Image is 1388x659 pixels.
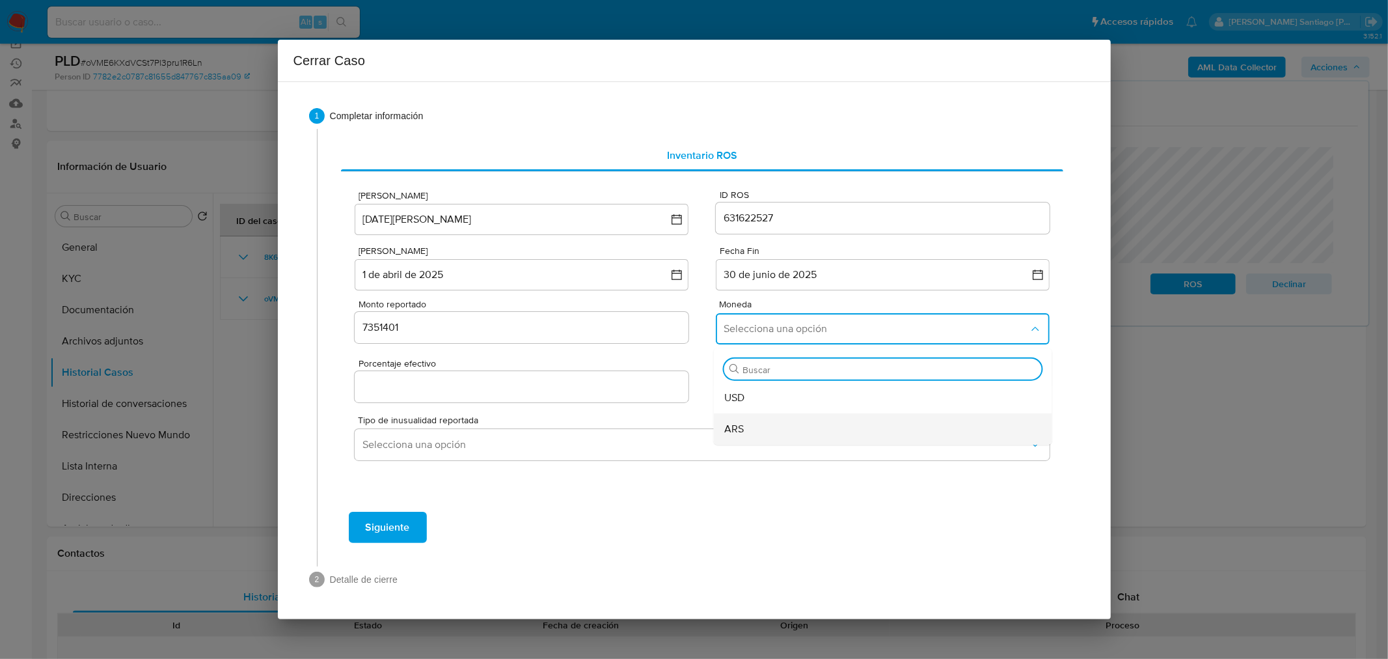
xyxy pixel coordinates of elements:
[314,111,319,120] text: 1
[724,423,744,436] span: ARS
[355,204,688,235] button: [DATE][PERSON_NAME]
[359,359,692,369] span: Porcentaje efectivo
[724,391,744,404] span: USD
[716,245,1049,257] div: Fecha Fin
[293,50,1095,71] h2: Cerrar Caso
[355,259,688,290] button: 1 de abril de 2025
[366,513,410,542] span: Siguiente
[355,190,688,202] div: [PERSON_NAME]
[330,573,1080,586] span: Detalle de cierre
[359,415,1053,425] span: Tipo de inusualidad reportada
[362,438,1028,451] span: Selecciona una opción
[355,245,688,257] div: [PERSON_NAME]
[359,300,692,309] span: Monto reportado
[720,300,1053,309] span: Moneda
[349,512,427,543] button: Siguiente
[724,322,1028,335] span: Selecciona una opción
[314,575,319,584] text: 2
[330,109,1080,122] span: Completar información
[714,382,1052,445] ul: Moneda
[742,364,1037,376] input: Buscar
[355,429,1049,460] button: Selecciona una opción
[341,140,1063,171] div: complementary-information
[720,190,1053,200] span: ID ROS
[667,148,737,163] span: Inventario ROS
[716,313,1049,344] button: Selecciona una opción
[716,259,1049,290] button: 30 de junio de 2025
